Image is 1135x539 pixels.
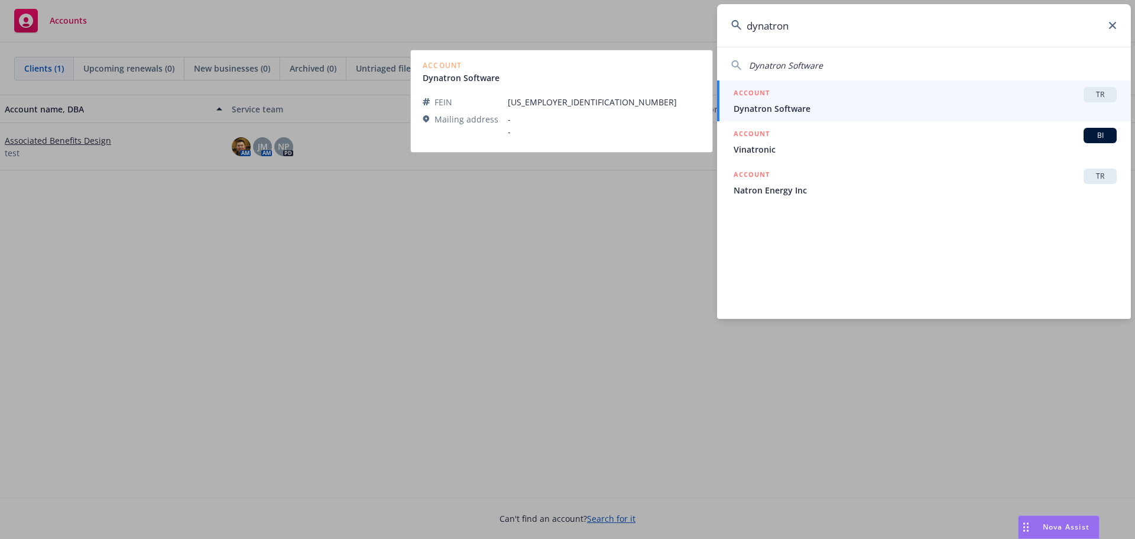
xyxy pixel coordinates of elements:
[1088,130,1112,141] span: BI
[734,184,1117,196] span: Natron Energy Inc
[1018,515,1100,539] button: Nova Assist
[749,60,823,71] span: Dynatron Software
[1088,89,1112,100] span: TR
[734,128,770,142] h5: ACCOUNT
[717,4,1131,47] input: Search...
[1019,516,1033,538] div: Drag to move
[734,143,1117,156] span: Vinatronic
[1043,522,1089,532] span: Nova Assist
[717,80,1131,121] a: ACCOUNTTRDynatron Software
[734,87,770,101] h5: ACCOUNT
[1088,171,1112,182] span: TR
[734,169,770,183] h5: ACCOUNT
[717,162,1131,203] a: ACCOUNTTRNatron Energy Inc
[734,102,1117,115] span: Dynatron Software
[717,121,1131,162] a: ACCOUNTBIVinatronic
